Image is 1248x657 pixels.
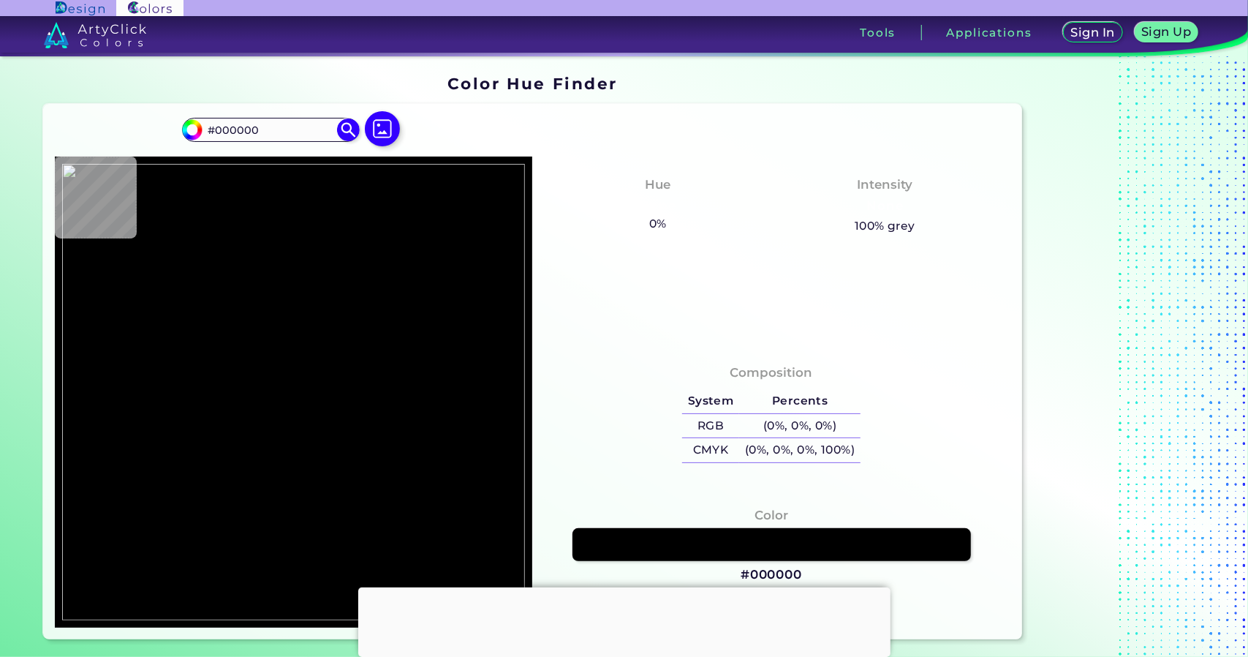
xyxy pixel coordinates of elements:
h4: Composition [730,362,813,383]
h4: Hue [645,174,670,195]
a: Sign Up [1135,22,1199,42]
h4: Intensity [857,174,912,195]
h5: Percents [739,389,861,413]
h5: RGB [682,414,739,438]
h3: None [861,198,909,215]
iframe: Advertisement [358,587,890,653]
h3: Applications [947,27,1032,38]
h4: Color [755,505,788,526]
h5: 0% [643,214,672,233]
img: icon search [337,119,359,140]
img: logo_artyclick_colors_white.svg [44,22,147,48]
h5: 100% grey [855,217,915,236]
h3: #000000 [741,566,802,584]
h5: (0%, 0%, 0%, 100%) [739,438,861,462]
h3: Tools [860,27,896,38]
h5: CMYK [682,438,739,462]
h5: Sign In [1071,26,1115,38]
input: type color.. [203,120,339,140]
iframe: Advertisement [1028,70,1211,645]
h1: Color Hue Finder [447,72,618,94]
img: icon picture [365,111,400,146]
img: ArtyClick Design logo [56,1,105,15]
h3: None [633,198,682,215]
h5: Sign Up [1141,26,1191,37]
img: 53ead4a1-f9c4-4b19-87ad-a72e0db99b20 [62,164,525,621]
h5: System [682,389,739,413]
h5: (0%, 0%, 0%) [739,414,861,438]
a: Sign In [1063,22,1123,42]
